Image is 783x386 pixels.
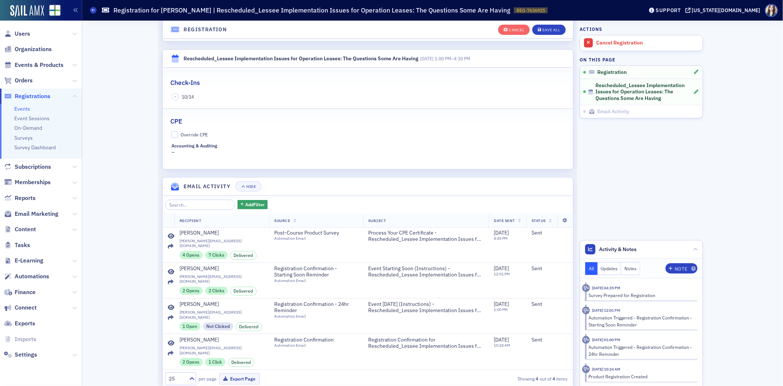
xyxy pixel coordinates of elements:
[274,230,348,241] a: Post-Course Product SurveyAutomation Email
[494,301,509,307] span: [DATE]
[170,117,182,126] h2: CPE
[274,230,341,236] span: Post-Course Product Survey
[509,28,524,32] div: Cancel
[582,307,590,314] div: Activity
[15,225,36,233] span: Content
[4,225,36,233] a: Content
[14,106,30,112] a: Events
[15,30,30,38] span: Users
[494,307,508,312] time: 1:00 PM
[435,56,451,61] time: 1:00 PM
[685,8,763,13] button: [US_STATE][DOMAIN_NAME]
[15,194,36,202] span: Reports
[675,267,687,271] div: Note
[598,262,621,275] button: Updates
[274,301,351,314] span: Registration Confirmation - 24hr Reminder
[596,40,699,46] div: Cancel Registration
[15,319,35,328] span: Exports
[246,185,256,189] div: Hide
[15,351,37,359] span: Settings
[203,322,233,330] div: Not Clicked
[180,346,264,355] span: [PERSON_NAME][EMAIL_ADDRESS][DOMAIN_NAME]
[598,108,630,115] span: Email Activity
[551,375,557,382] strong: 4
[4,76,33,85] a: Orders
[532,265,568,272] div: Sent
[532,230,568,236] div: Sent
[592,367,621,372] time: 9/24/2025 10:24 AM
[15,178,51,186] span: Memberships
[171,143,264,156] div: –
[420,56,434,61] span: [DATE]
[184,55,419,62] div: Rescheduled_Lessee Implementation Issues for Operation Leases: The Questions Some Are Having
[219,373,260,385] button: Export Page
[49,5,61,16] img: SailAMX
[44,5,61,17] a: View Homepage
[14,115,50,122] a: Event Sessions
[274,218,290,223] span: Source
[4,335,36,343] a: Imports
[274,337,341,343] span: Registration Confirmation
[765,4,778,17] span: Profile
[180,301,219,308] div: [PERSON_NAME]
[494,343,510,348] time: 10:24 AM
[15,257,43,265] span: E-Learning
[532,337,568,343] div: Sent
[171,143,217,149] div: Accounting & Auditing
[180,301,264,308] a: [PERSON_NAME]
[180,337,264,343] a: [PERSON_NAME]
[4,288,36,296] a: Finance
[368,218,386,223] span: Subject
[580,35,703,51] a: Cancel Registration
[532,218,546,223] span: Status
[274,343,341,348] div: Automation Email
[15,210,58,218] span: Email Marketing
[14,135,33,141] a: Surveys
[580,26,602,32] h4: Actions
[368,230,483,243] span: Process Your CPE Certificate - Rescheduled_Lessee Implementation Issues for Operation Leases: The...
[180,230,219,236] div: [PERSON_NAME]
[15,241,30,249] span: Tasks
[181,132,208,138] div: Override CPE
[180,239,264,248] span: [PERSON_NAME][EMAIL_ADDRESS][DOMAIN_NAME]
[230,251,257,260] div: Delivered
[4,92,50,100] a: Registrations
[592,337,621,342] time: 9/28/2025 01:00 PM
[180,274,264,284] span: [PERSON_NAME][EMAIL_ADDRESS][DOMAIN_NAME]
[15,76,33,85] span: Orders
[692,7,761,14] div: [US_STATE][DOMAIN_NAME]
[165,200,235,210] input: Search…
[666,263,697,274] button: Note
[532,25,565,35] button: Save All
[4,351,37,359] a: Settings
[180,337,219,343] div: [PERSON_NAME]
[494,236,508,241] time: 4:45 PM
[589,344,693,357] div: Automation Triggered - Registration Confirmation - 24hr Reminder
[4,272,49,280] a: Automations
[656,7,681,14] div: Support
[420,56,470,61] span: –
[439,375,568,382] div: Showing out of items
[15,335,36,343] span: Imports
[532,301,568,308] div: Sent
[15,288,36,296] span: Finance
[15,92,50,100] span: Registrations
[516,7,545,14] span: REG-7636925
[4,30,30,38] a: Users
[582,365,590,373] div: Activity
[589,373,693,380] div: Product Registration Created
[238,200,268,209] button: AddFilter
[592,285,621,290] time: 9/29/2025 04:35 PM
[599,246,637,253] span: Activity & Notes
[4,304,37,312] a: Connect
[236,322,262,331] div: Delivered
[170,78,200,87] h2: Check-Ins
[4,61,64,69] a: Events & Products
[245,201,265,208] span: Add Filter
[494,336,509,343] span: [DATE]
[180,358,203,366] div: 2 Opens
[15,163,51,171] span: Subscriptions
[180,230,264,236] a: [PERSON_NAME]
[169,375,185,383] div: 25
[184,26,227,33] h4: Registration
